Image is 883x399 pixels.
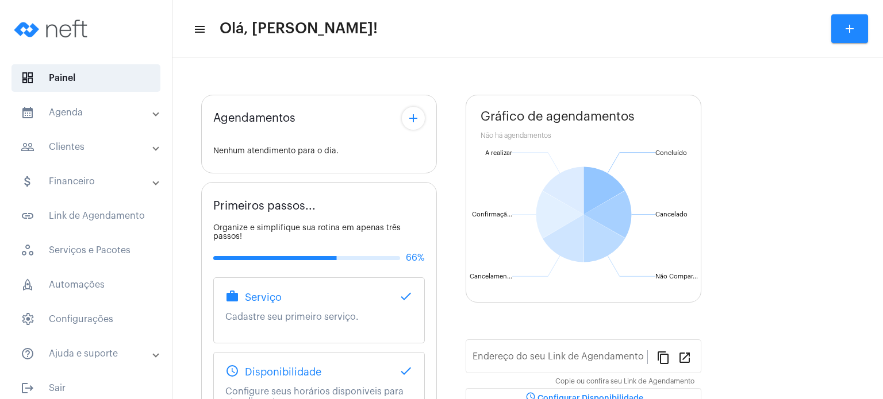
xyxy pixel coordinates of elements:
input: Link [473,354,647,364]
img: logo-neft-novo-2.png [9,6,95,52]
span: Agendamentos [213,112,295,125]
text: A realizar [485,150,512,156]
text: Não Compar... [655,273,698,280]
mat-icon: add [843,22,857,36]
span: Automações [11,271,160,299]
mat-icon: add [406,111,420,125]
span: Organize e simplifique sua rotina em apenas três passos! [213,224,401,241]
mat-icon: content_copy [657,350,670,364]
mat-icon: sidenav icon [21,140,34,154]
span: Olá, [PERSON_NAME]! [220,20,378,38]
mat-panel-title: Ajuda e suporte [21,347,153,361]
mat-icon: schedule [225,364,239,378]
span: Serviço [245,292,282,303]
text: Cancelado [655,211,688,218]
span: sidenav icon [21,243,34,257]
span: Primeiros passos... [213,200,316,212]
mat-expansion-panel-header: sidenav iconClientes [7,133,172,161]
mat-icon: sidenav icon [21,106,34,119]
span: 66% [406,253,425,263]
div: Nenhum atendimento para o dia. [213,147,425,156]
mat-icon: sidenav icon [21,209,34,223]
mat-icon: sidenav icon [21,347,34,361]
span: sidenav icon [21,312,34,326]
mat-icon: sidenav icon [21,381,34,395]
mat-icon: open_in_new [678,350,692,364]
mat-expansion-panel-header: sidenav iconAgenda [7,99,172,126]
span: Link de Agendamento [11,202,160,230]
mat-expansion-panel-header: sidenav iconFinanceiro [7,168,172,195]
mat-icon: sidenav icon [193,22,205,36]
mat-hint: Copie ou confira seu Link de Agendamento [555,378,694,386]
span: Gráfico de agendamentos [481,110,635,123]
p: Cadastre seu primeiro serviço. [225,312,413,322]
span: Serviços e Pacotes [11,237,160,264]
span: Configurações [11,305,160,333]
span: sidenav icon [21,71,34,85]
mat-expansion-panel-header: sidenav iconAjuda e suporte [7,340,172,367]
text: Cancelamen... [470,273,512,280]
mat-panel-title: Agenda [21,106,153,119]
mat-panel-title: Clientes [21,140,153,154]
text: Confirmaçã... [472,211,512,218]
mat-icon: work [225,289,239,303]
text: Concluído [655,150,687,156]
span: Disponibilidade [245,366,321,378]
mat-panel-title: Financeiro [21,175,153,188]
mat-icon: done [399,364,413,378]
span: sidenav icon [21,278,34,292]
mat-icon: done [399,289,413,303]
span: Painel [11,64,160,92]
mat-icon: sidenav icon [21,175,34,188]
